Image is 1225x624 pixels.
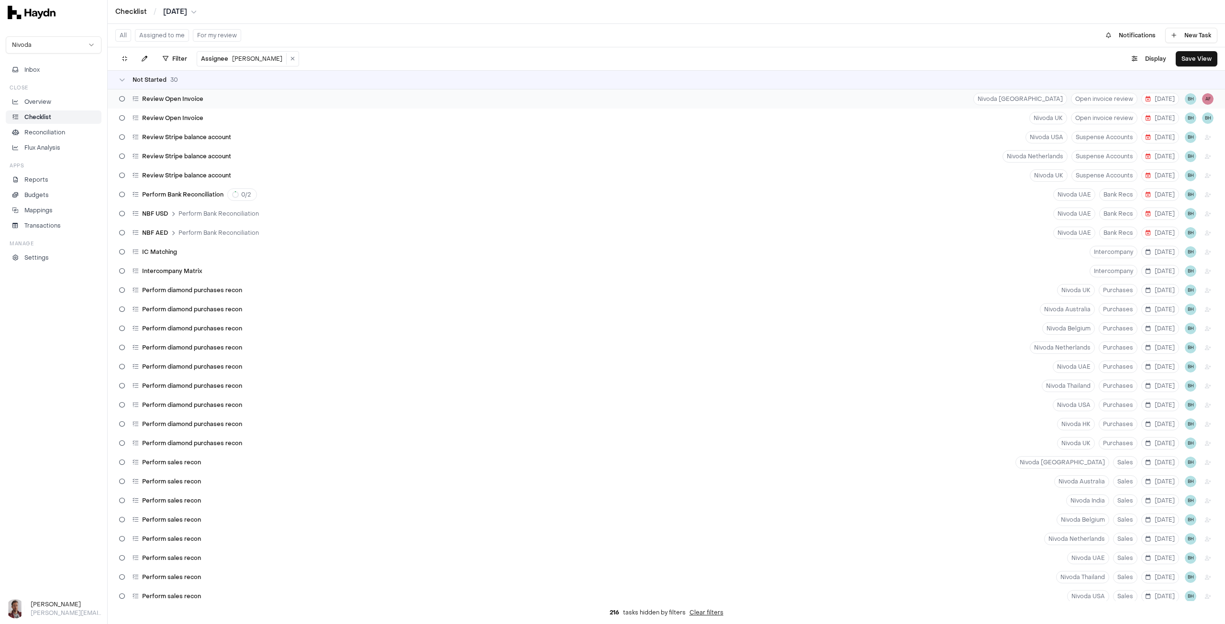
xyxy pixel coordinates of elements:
span: BH [1185,246,1196,258]
button: BH [1185,380,1196,392]
p: Mappings [24,206,53,215]
span: Review Open Invoice [142,114,203,122]
button: Intercompany [1090,246,1137,258]
span: Perform sales recon [142,535,201,543]
button: BH [1185,495,1196,506]
button: Assignee[PERSON_NAME] [197,53,287,65]
button: Bank Recs [1099,208,1137,220]
a: Checklist [115,7,147,17]
button: Nivoda HK [1057,418,1095,430]
button: Nivoda Thailand [1056,571,1109,583]
button: Purchases [1099,361,1137,373]
button: Sales [1113,590,1137,602]
span: BH [1185,476,1196,487]
span: BH [1202,112,1214,124]
button: Purchases [1099,303,1137,316]
button: Nivoda UAE [1067,552,1109,564]
button: [DATE] [1141,437,1179,449]
button: Nivoda UAE [1053,188,1095,201]
button: BH [1185,285,1196,296]
button: Nivoda UK [1029,112,1067,124]
button: [DATE] [1141,131,1179,143]
button: Nivoda India [1066,494,1109,507]
span: Perform diamond purchases recon [142,382,242,390]
span: [DATE] [1146,459,1175,466]
button: [DATE] [163,7,197,17]
span: BH [1185,514,1196,525]
button: [DATE] [1141,533,1179,545]
span: Perform Bank Reconciliation [178,210,259,218]
button: [DATE] [1141,188,1179,201]
h3: Apps [10,162,24,169]
button: [DATE] [1141,475,1179,488]
button: Purchases [1099,380,1137,392]
span: BH [1185,151,1196,162]
p: Settings [24,253,49,262]
button: AF [1202,93,1214,105]
button: Nivoda USA [1053,399,1095,411]
button: Sales [1113,475,1137,488]
button: Suspense Accounts [1071,131,1137,143]
span: [DATE] [1146,401,1175,409]
button: BH [1185,361,1196,372]
span: BH [1185,418,1196,430]
span: Perform sales recon [142,478,201,485]
button: [DATE] [1141,303,1179,316]
button: BH [1185,131,1196,143]
button: BH [1185,438,1196,449]
button: BH [1185,342,1196,353]
span: Not Started [133,76,167,84]
span: Perform diamond purchases recon [142,344,242,351]
span: Perform diamond purchases recon [142,325,242,332]
span: Review Stripe balance account [142,172,231,179]
button: Nivoda UAE [1053,208,1095,220]
button: [DATE] [1141,341,1179,354]
span: [DATE] [1146,420,1175,428]
span: [DATE] [1146,382,1175,390]
button: [DATE] [1141,590,1179,602]
span: 216 [610,609,619,616]
button: BH [1185,189,1196,200]
nav: breadcrumb [115,7,197,17]
button: Purchases [1099,399,1137,411]
a: Mappings [6,204,101,217]
span: Perform diamond purchases recon [142,420,242,428]
h3: [PERSON_NAME] [31,600,101,609]
span: [DATE] [1146,153,1175,160]
button: Purchases [1099,284,1137,296]
button: Inbox [6,63,101,77]
button: BH [1185,591,1196,602]
button: BH [1185,571,1196,583]
span: [DATE] [1146,439,1175,447]
span: Assignee [201,55,228,63]
button: [DATE] [1141,112,1179,124]
button: New Task [1165,28,1217,43]
span: [DATE] [1146,133,1175,141]
span: BH [1185,304,1196,315]
span: BH [1185,112,1196,124]
span: BH [1185,457,1196,468]
button: Nivoda Australia [1040,303,1095,316]
button: [DATE] [1141,361,1179,373]
span: [DATE] [1146,592,1175,600]
button: BH [1185,208,1196,219]
button: Sales [1113,456,1137,469]
span: 30 [170,76,178,84]
button: [DATE] [1141,399,1179,411]
span: [DATE] [1146,535,1175,543]
button: [DATE] [1141,552,1179,564]
button: Nivoda Belgium [1042,322,1095,335]
button: [DATE] [1141,571,1179,583]
button: Nivoda UK [1057,284,1095,296]
button: Nivoda UK [1057,437,1095,449]
span: [DATE] [1146,344,1175,351]
span: [DATE] [1146,172,1175,179]
button: BH [1185,399,1196,411]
